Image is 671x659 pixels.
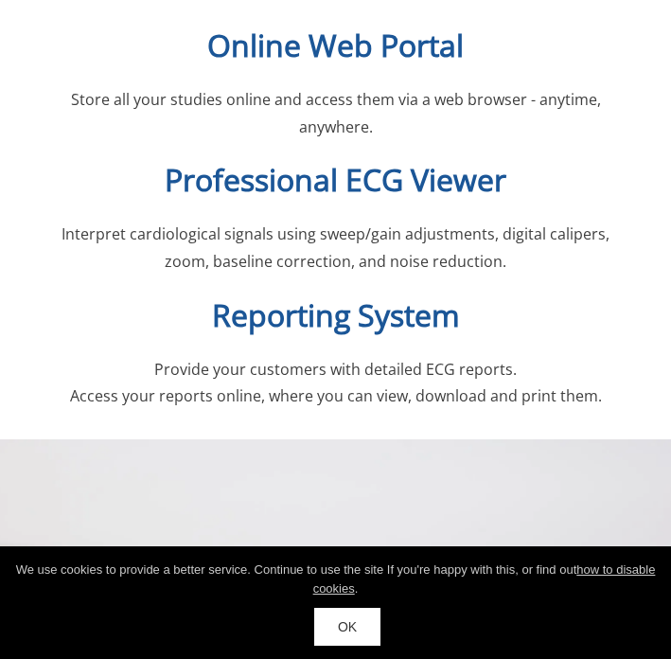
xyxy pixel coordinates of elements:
div: We use cookies to provide a better service. Continue to use the site If you're happy with this, o... [14,561,657,608]
span: Online Web Portal [207,25,464,65]
a: OK [314,608,380,646]
span: Professional ECG Viewer [165,159,506,200]
span: Interpret cardiological signals using sweep/gain adjustments, digital calipers, zoom, baseline co... [62,223,609,272]
span: Store all your studies online and access them via a web browser - anytime, anywhere. [71,89,601,137]
span: Access your reports online, where you can view, download and print them. [70,385,602,406]
span: Provide your customers with detailed ECG reports. [154,359,517,380]
span: Reporting System [212,294,460,335]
